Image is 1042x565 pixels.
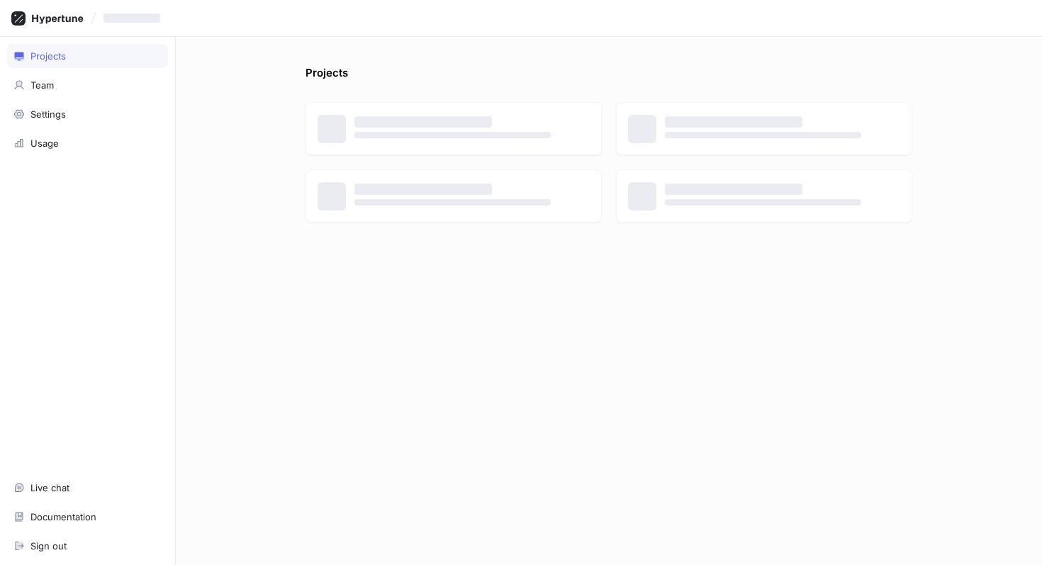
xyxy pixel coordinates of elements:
div: Settings [30,108,66,120]
span: ‌ [103,13,160,23]
div: Usage [30,138,59,149]
span: ‌ [665,132,861,138]
a: Team [7,73,168,97]
div: Team [30,79,54,91]
div: Live chat [30,482,69,493]
div: Documentation [30,511,96,522]
span: ‌ [665,199,861,206]
p: Projects [306,65,348,88]
div: Sign out [30,540,67,552]
a: Usage [7,131,168,155]
span: ‌ [354,184,492,195]
span: ‌ [354,132,551,138]
span: ‌ [354,199,551,206]
a: Settings [7,102,168,126]
button: ‌ [98,6,172,30]
a: Projects [7,44,168,68]
span: ‌ [665,116,802,128]
a: Documentation [7,505,168,529]
div: Projects [30,50,66,62]
span: ‌ [354,116,492,128]
span: ‌ [665,184,802,195]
